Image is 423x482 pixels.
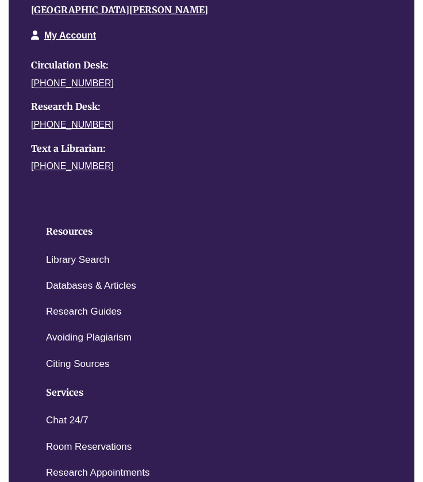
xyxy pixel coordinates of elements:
a: Room Reservations [46,439,132,456]
a: Avoiding Plagiarism [46,330,132,346]
a: Research Guides [46,304,121,320]
a: Research Appointments [46,465,150,481]
a: [PHONE_NUMBER] [31,78,114,88]
a: Citing Sources [46,356,110,373]
a: Chat 24/7 [46,412,89,429]
a: Databases & Articles [46,278,136,294]
h4: Circulation Desk: [31,60,375,71]
a: [PHONE_NUMBER] [31,161,114,171]
a: [PHONE_NUMBER] [31,120,114,129]
a: Library Search [46,252,110,269]
h4: Services [46,388,383,398]
a: Back to Top [377,215,420,230]
h4: Text a Librarian: [31,144,375,154]
h4: Research Desk: [31,102,375,112]
h4: Resources [46,227,383,237]
a: My Account [44,30,96,40]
